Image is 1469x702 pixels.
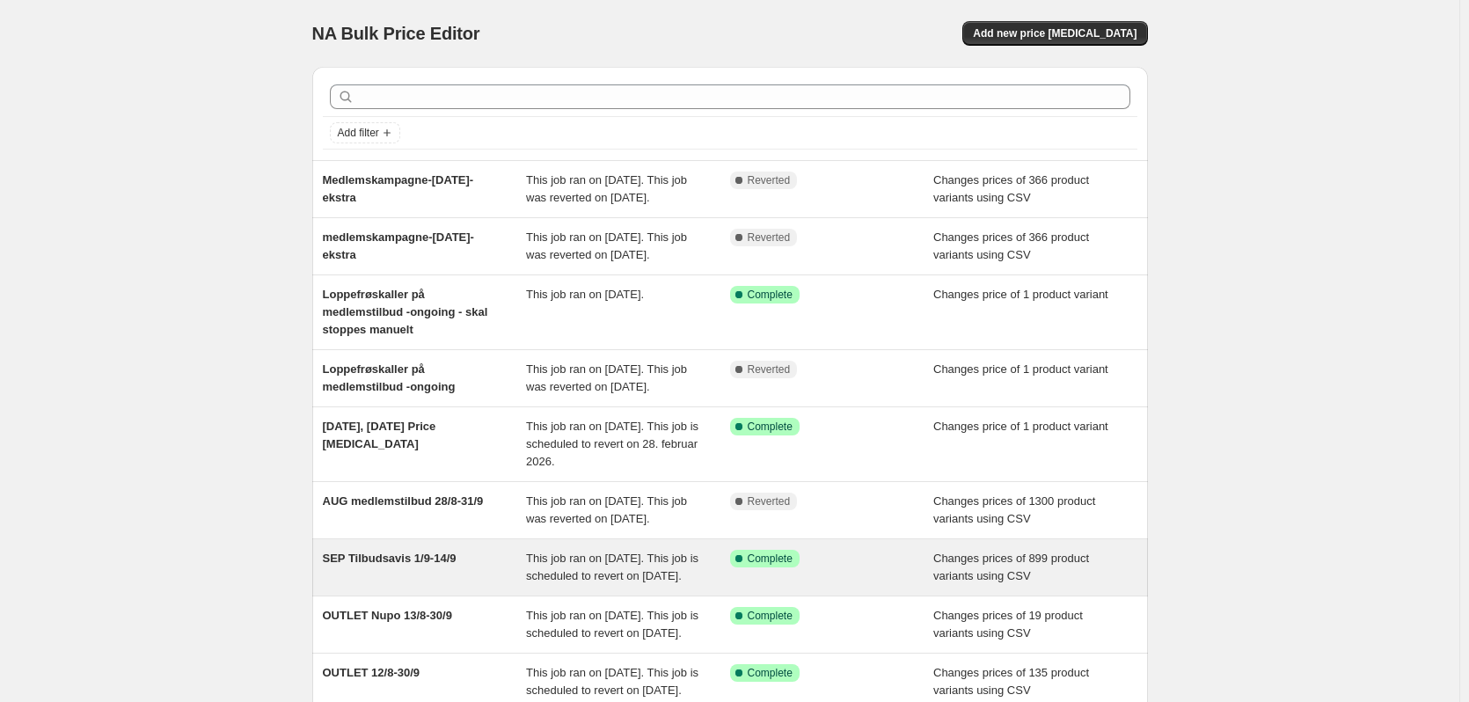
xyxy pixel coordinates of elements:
[323,552,457,565] span: SEP Tilbudsavis 1/9-14/9
[526,420,698,468] span: This job ran on [DATE]. This job is scheduled to revert on 28. februar 2026.
[526,173,687,204] span: This job ran on [DATE]. This job was reverted on [DATE].
[526,362,687,393] span: This job ran on [DATE]. This job was reverted on [DATE].
[748,173,791,187] span: Reverted
[933,494,1095,525] span: Changes prices of 1300 product variants using CSV
[933,288,1108,301] span: Changes price of 1 product variant
[973,26,1136,40] span: Add new price [MEDICAL_DATA]
[748,494,791,508] span: Reverted
[748,552,793,566] span: Complete
[526,609,698,640] span: This job ran on [DATE]. This job is scheduled to revert on [DATE].
[323,288,488,336] span: Loppefrøskaller på medlemstilbud -ongoing - skal stoppes manuelt
[526,494,687,525] span: This job ran on [DATE]. This job was reverted on [DATE].
[323,666,420,679] span: OUTLET 12/8-30/9
[748,666,793,680] span: Complete
[312,24,480,43] span: NA Bulk Price Editor
[933,666,1089,697] span: Changes prices of 135 product variants using CSV
[933,609,1083,640] span: Changes prices of 19 product variants using CSV
[748,609,793,623] span: Complete
[526,230,687,261] span: This job ran on [DATE]. This job was reverted on [DATE].
[323,494,484,508] span: AUG medlemstilbud 28/8-31/9
[748,362,791,377] span: Reverted
[962,21,1147,46] button: Add new price [MEDICAL_DATA]
[526,552,698,582] span: This job ran on [DATE]. This job is scheduled to revert on [DATE].
[748,230,791,245] span: Reverted
[933,173,1089,204] span: Changes prices of 366 product variants using CSV
[338,126,379,140] span: Add filter
[323,230,474,261] span: medlemskampagne-[DATE]-ekstra
[748,288,793,302] span: Complete
[330,122,400,143] button: Add filter
[933,552,1089,582] span: Changes prices of 899 product variants using CSV
[323,609,452,622] span: OUTLET Nupo 13/8-30/9
[526,666,698,697] span: This job ran on [DATE]. This job is scheduled to revert on [DATE].
[323,362,456,393] span: Loppefrøskaller på medlemstilbud -ongoing
[933,362,1108,376] span: Changes price of 1 product variant
[933,230,1089,261] span: Changes prices of 366 product variants using CSV
[933,420,1108,433] span: Changes price of 1 product variant
[323,173,474,204] span: Medlemskampagne-[DATE]-ekstra
[323,420,436,450] span: [DATE], [DATE] Price [MEDICAL_DATA]
[748,420,793,434] span: Complete
[526,288,644,301] span: This job ran on [DATE].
